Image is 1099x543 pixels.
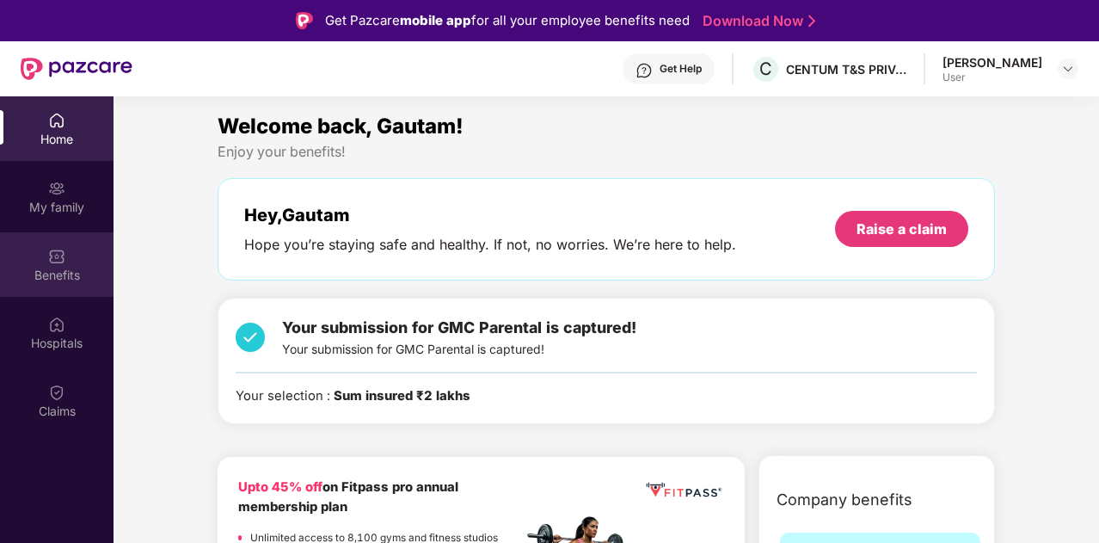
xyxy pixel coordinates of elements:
div: Hope you’re staying safe and healthy. If not, no worries. We’re here to help. [244,236,736,254]
img: Logo [296,12,313,29]
div: Your selection : [236,386,470,406]
b: on Fitpass pro annual membership plan [238,479,458,515]
img: svg+xml;base64,PHN2ZyBpZD0iSGVscC0zMngzMiIgeG1sbnM9Imh0dHA6Ly93d3cudzMub3JnLzIwMDAvc3ZnIiB3aWR0aD... [635,62,653,79]
div: Raise a claim [856,219,947,238]
img: svg+xml;base64,PHN2ZyBpZD0iSG9tZSIgeG1sbnM9Imh0dHA6Ly93d3cudzMub3JnLzIwMDAvc3ZnIiB3aWR0aD0iMjAiIG... [48,112,65,129]
div: Get Pazcare for all your employee benefits need [325,10,690,31]
img: svg+xml;base64,PHN2ZyBpZD0iQmVuZWZpdHMiIHhtbG5zPSJodHRwOi8vd3d3LnczLm9yZy8yMDAwL3N2ZyIgd2lkdGg9Ij... [48,248,65,265]
b: Upto 45% off [238,479,322,495]
img: New Pazcare Logo [21,58,132,80]
a: Download Now [703,12,810,30]
span: Welcome back, Gautam! [218,114,464,139]
div: CENTUM T&S PRIVATE LIMITED [786,61,906,77]
img: Stroke [808,12,815,30]
div: [PERSON_NAME] [942,54,1042,71]
img: fppp.png [643,478,724,503]
span: C [759,59,772,79]
img: svg+xml;base64,PHN2ZyBpZD0iRHJvcGRvd24tMzJ4MzIiIHhtbG5zPSJodHRwOi8vd3d3LnczLm9yZy8yMDAwL3N2ZyIgd2... [1061,62,1075,76]
div: Hey, Gautam [244,205,736,225]
div: User [942,71,1042,84]
div: Get Help [660,62,702,76]
img: svg+xml;base64,PHN2ZyBpZD0iSG9zcGl0YWxzIiB4bWxucz0iaHR0cDovL3d3dy53My5vcmcvMjAwMC9zdmciIHdpZHRoPS... [48,316,65,333]
div: Your submission for GMC Parental is captured! [282,316,636,359]
img: svg+xml;base64,PHN2ZyB4bWxucz0iaHR0cDovL3d3dy53My5vcmcvMjAwMC9zdmciIHdpZHRoPSIzNCIgaGVpZ2h0PSIzNC... [236,316,265,359]
img: svg+xml;base64,PHN2ZyBpZD0iQ2xhaW0iIHhtbG5zPSJodHRwOi8vd3d3LnczLm9yZy8yMDAwL3N2ZyIgd2lkdGg9IjIwIi... [48,384,65,401]
span: Company benefits [777,488,912,512]
strong: mobile app [400,12,471,28]
div: Enjoy your benefits! [218,143,995,161]
b: Sum insured ₹2 lakhs [334,388,470,404]
span: Your submission for GMC Parental is captured! [282,318,636,336]
img: svg+xml;base64,PHN2ZyB3aWR0aD0iMjAiIGhlaWdodD0iMjAiIHZpZXdCb3g9IjAgMCAyMCAyMCIgZmlsbD0ibm9uZSIgeG... [48,180,65,197]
